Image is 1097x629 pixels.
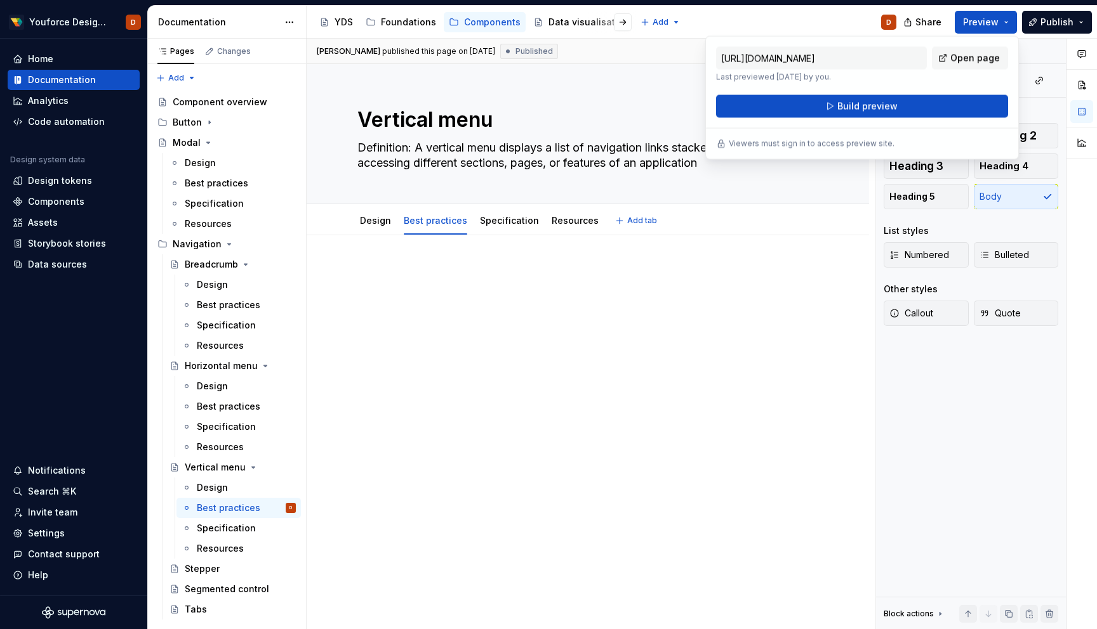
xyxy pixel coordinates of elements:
div: Specification [475,207,544,233]
div: Modal [173,136,201,149]
div: Block actions [884,605,945,623]
div: Specification [197,319,256,332]
div: Design system data [10,155,85,165]
span: Publish [1040,16,1074,29]
div: Design tokens [28,174,92,187]
div: Components [28,195,84,208]
button: Add [152,69,200,87]
button: Notifications [8,460,140,481]
div: published this page on [DATE] [382,46,495,56]
div: Best practices [197,299,260,311]
button: Callout [884,301,969,326]
div: Button [173,116,202,129]
div: Design [355,207,396,233]
div: List styles [884,224,929,237]
span: Add [653,17,668,27]
div: Youforce Design System [29,16,110,29]
a: Design [164,153,301,173]
div: Stepper [185,562,220,575]
span: Quote [980,307,1021,320]
a: Resources [176,437,301,457]
span: Heading 3 [889,160,943,172]
button: Add [637,13,684,31]
span: Add [168,73,184,83]
button: Search ⌘K [8,481,140,502]
div: Best practices [185,177,248,190]
div: Invite team [28,506,77,519]
div: Component overview [173,96,267,108]
div: Contact support [28,548,100,561]
a: Specification [176,518,301,538]
a: Best practices [176,396,301,417]
div: Documentation [158,16,278,29]
div: Best practices [399,207,472,233]
a: Resources [552,215,599,226]
button: Quote [974,301,1059,326]
div: D [289,502,292,514]
a: Resources [176,335,301,356]
div: Help [28,569,48,581]
div: Foundations [381,16,436,29]
div: Home [28,53,53,65]
a: Documentation [8,70,140,90]
button: Numbered [884,242,969,268]
div: Documentation [28,74,96,86]
div: Notifications [28,464,86,477]
a: Invite team [8,502,140,522]
button: Heading 3 [884,153,969,179]
a: Best practices [404,215,467,226]
a: Design tokens [8,171,140,191]
a: YDS [314,12,358,32]
div: Design [197,278,228,291]
div: Data visualisation [548,16,629,29]
div: Horizontal menu [185,360,258,372]
div: Page tree [314,10,634,35]
img: d71a9d63-2575-47e9-9a41-397039c48d97.png [9,15,24,30]
a: Specification [480,215,539,226]
a: Horizontal menu [164,356,301,376]
div: Design [185,157,216,169]
div: Segmented control [185,583,269,595]
span: Heading 4 [980,160,1028,172]
div: Assets [28,216,58,229]
div: Design [197,380,228,392]
div: Tabs [185,603,207,616]
div: Navigation [173,238,222,250]
span: Open page [950,52,1000,65]
div: Data sources [28,258,87,271]
div: Button [152,112,301,133]
textarea: Definition: A vertical menu displays a list of navigation links stacked vertically, accessing dif... [355,138,816,173]
div: YDS [335,16,353,29]
div: Breadcrumb [185,258,238,271]
a: Resources [176,538,301,559]
span: Numbered [889,249,949,261]
a: Foundations [361,12,441,32]
div: Design [197,481,228,494]
button: Help [8,565,140,585]
a: Assets [8,212,140,233]
div: Best practices [197,400,260,413]
div: Resources [185,217,232,230]
button: Youforce Design SystemD [3,8,145,36]
span: [PERSON_NAME] [317,46,380,56]
div: Resources [197,441,244,453]
div: D [131,17,136,27]
a: Data sources [8,254,140,275]
svg: Supernova Logo [42,606,105,619]
div: D [886,17,891,27]
a: Design [176,477,301,498]
a: Design [176,376,301,396]
a: Best practices [176,295,301,315]
span: Build preview [837,100,898,113]
div: Navigation [152,234,301,254]
span: Share [915,16,941,29]
div: Resources [547,207,604,233]
div: Settings [28,527,65,540]
div: Vertical menu [185,461,246,474]
button: Bulleted [974,242,1059,268]
div: Search ⌘K [28,485,76,498]
span: Add tab [627,216,657,226]
div: Specification [197,522,256,535]
button: Add tab [611,212,663,230]
div: Analytics [28,94,69,107]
